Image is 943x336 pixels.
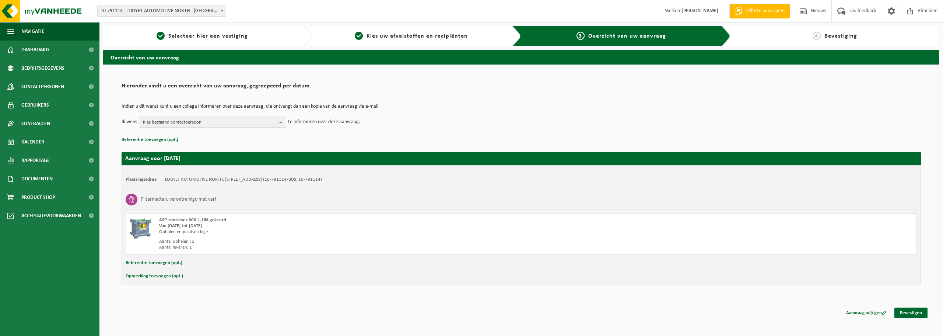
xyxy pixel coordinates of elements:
p: te informeren over deze aanvraag. [288,117,360,128]
span: Offerte aanvragen [744,7,786,15]
span: Kalender [21,133,44,151]
span: Bevestiging [824,33,857,39]
a: 1Selecteer hier een vestiging [107,32,298,41]
strong: [PERSON_NAME] [681,8,718,14]
span: Bedrijfsgegevens [21,59,64,77]
strong: Plaatsingsadres: [126,177,158,182]
span: 10-791114 - LOUYET AUTOMOTIVE NORTH - SINT-PIETERS-LEEUW [98,6,226,16]
span: 3 [576,32,585,40]
span: Kies bestaand contactpersoon [143,117,276,128]
a: Offerte aanvragen [729,4,790,18]
a: Bevestigen [894,308,928,318]
p: Indien u dit wenst kunt u een collega informeren over deze aanvraag, die ontvangt dan een kopie v... [122,104,921,109]
span: Documenten [21,170,53,188]
h2: Overzicht van uw aanvraag [103,50,939,64]
p: Ik wens [122,117,137,128]
span: 1 [157,32,165,40]
button: Kies bestaand contactpersoon [139,117,286,128]
button: Referentie toevoegen (opt.) [122,135,178,145]
iframe: chat widget [4,320,123,336]
span: Selecteer hier een vestiging [168,33,248,39]
span: ASP-container 800 L, UN-gekeurd [159,218,226,222]
span: Rapportage [21,151,50,170]
div: Aantal ophalen : 1 [159,239,551,245]
span: Contracten [21,114,50,133]
span: Navigatie [21,22,44,41]
a: Aanvraag wijzigen [841,308,892,318]
strong: Van [DATE] tot [DATE] [159,224,202,228]
span: 4 [813,32,821,40]
div: Aantal leveren: 1 [159,245,551,250]
button: Referentie toevoegen (opt.) [126,258,182,268]
span: Gebruikers [21,96,49,114]
button: Opmerking toevoegen (opt.) [126,271,183,281]
h3: Filtermatten, verontreinigd met verf [141,194,216,205]
span: Dashboard [21,41,49,59]
strong: Aanvraag voor [DATE] [125,156,180,162]
span: Contactpersonen [21,77,64,96]
span: Product Shop [21,188,55,207]
span: Overzicht van uw aanvraag [588,33,666,39]
span: Acceptatievoorwaarden [21,207,81,225]
img: PB-AP-0800-MET-02-01.png [130,217,152,239]
td: LOUYET AUTOMOTIVE NORTH, [STREET_ADDRESS] (10-791114/BUS, 10-791114) [165,177,322,183]
a: 2Kies uw afvalstoffen en recipiënten [316,32,507,41]
span: 2 [355,32,363,40]
span: 10-791114 - LOUYET AUTOMOTIVE NORTH - SINT-PIETERS-LEEUW [97,6,226,17]
span: Kies uw afvalstoffen en recipiënten [367,33,468,39]
div: Ophalen en plaatsen lege [159,229,551,235]
h2: Hieronder vindt u een overzicht van uw aanvraag, gegroepeerd per datum. [122,83,921,93]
